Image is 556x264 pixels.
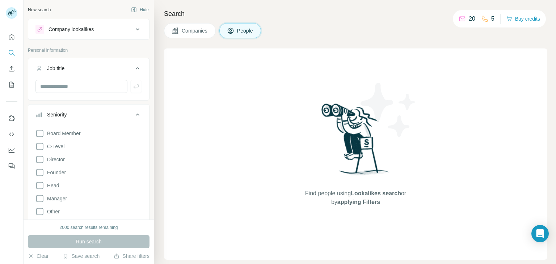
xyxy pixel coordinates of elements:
[114,252,149,260] button: Share filters
[237,27,254,34] span: People
[6,30,17,43] button: Quick start
[531,225,549,242] div: Open Intercom Messenger
[28,7,51,13] div: New search
[47,65,64,72] div: Job title
[351,190,401,196] span: Lookalikes search
[6,159,17,173] button: Feedback
[337,199,380,205] span: applying Filters
[44,143,64,150] span: C-Level
[6,112,17,125] button: Use Surfe on LinkedIn
[491,14,494,23] p: 5
[506,14,540,24] button: Buy credits
[47,111,67,118] div: Seniority
[44,182,59,189] span: Head
[298,189,413,206] span: Find people using or by
[182,27,208,34] span: Companies
[44,156,65,163] span: Director
[60,224,118,231] div: 2000 search results remaining
[44,130,81,137] span: Board Member
[6,144,17,157] button: Dashboard
[28,21,149,38] button: Company lookalikes
[44,208,60,215] span: Other
[6,46,17,59] button: Search
[469,14,475,23] p: 20
[44,169,66,176] span: Founder
[63,252,100,260] button: Save search
[44,195,67,202] span: Manager
[28,60,149,80] button: Job title
[6,128,17,141] button: Use Surfe API
[356,77,421,142] img: Surfe Illustration - Stars
[6,62,17,75] button: Enrich CSV
[49,26,94,33] div: Company lookalikes
[28,106,149,126] button: Seniority
[318,102,393,182] img: Surfe Illustration - Woman searching with binoculars
[126,4,154,15] button: Hide
[28,47,149,54] p: Personal information
[164,9,547,19] h4: Search
[28,252,49,260] button: Clear
[6,78,17,91] button: My lists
